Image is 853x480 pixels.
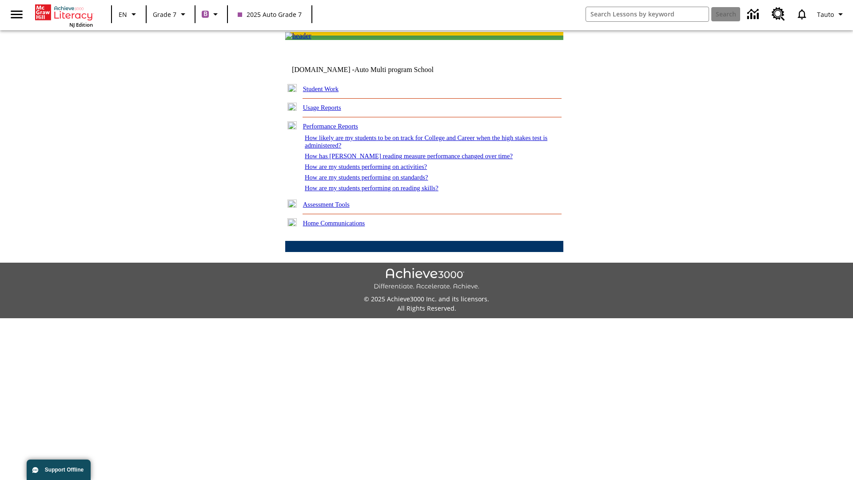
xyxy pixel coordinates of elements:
[303,201,350,208] a: Assessment Tools
[355,66,434,73] nobr: Auto Multi program School
[153,10,176,19] span: Grade 7
[586,7,709,21] input: search field
[305,184,438,192] a: How are my students performing on reading skills?
[817,10,834,19] span: Tauto
[303,104,341,111] a: Usage Reports
[149,6,192,22] button: Grade: Grade 7, Select a grade
[69,21,93,28] span: NJ Edition
[374,268,479,291] img: Achieve3000 Differentiate Accelerate Achieve
[303,123,358,130] a: Performance Reports
[285,32,311,40] img: header
[292,66,455,74] td: [DOMAIN_NAME] -
[287,84,297,92] img: plus.gif
[4,1,30,28] button: Open side menu
[287,218,297,226] img: plus.gif
[766,2,790,26] a: Resource Center, Will open in new tab
[305,134,547,149] a: How likely are my students to be on track for College and Career when the high stakes test is adm...
[813,6,849,22] button: Profile/Settings
[27,460,91,480] button: Support Offline
[287,103,297,111] img: plus.gif
[238,10,302,19] span: 2025 Auto Grade 7
[203,8,207,20] span: B
[115,6,143,22] button: Language: EN, Select a language
[198,6,224,22] button: Boost Class color is purple. Change class color
[287,200,297,208] img: plus.gif
[790,3,813,26] a: Notifications
[742,2,766,27] a: Data Center
[303,85,339,92] a: Student Work
[287,121,297,129] img: minus.gif
[35,3,93,28] div: Home
[305,152,513,160] a: How has [PERSON_NAME] reading measure performance changed over time?
[119,10,127,19] span: EN
[303,220,365,227] a: Home Communications
[305,163,427,170] a: How are my students performing on activities?
[45,467,84,473] span: Support Offline
[305,174,428,181] a: How are my students performing on standards?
